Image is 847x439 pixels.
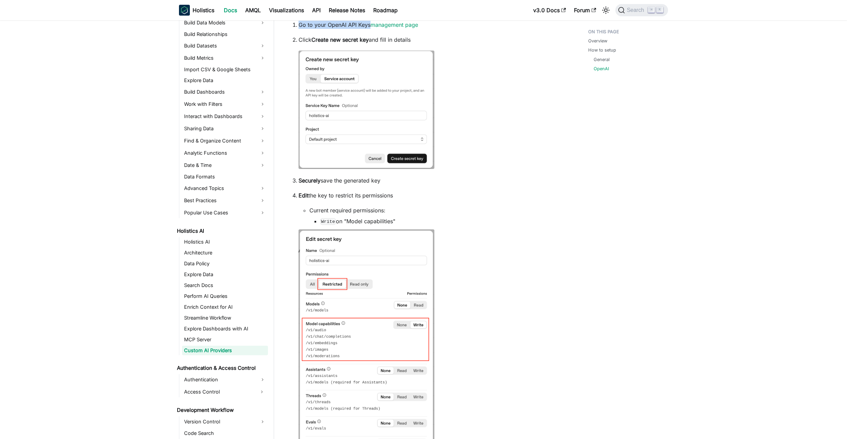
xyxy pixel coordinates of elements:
[182,335,268,344] a: MCP Server
[182,237,268,247] a: Holistics AI
[182,270,268,279] a: Explore Data
[299,21,561,29] p: Go to your OpenAI API Keys
[182,99,268,110] a: Work with Filters
[299,177,321,184] strong: Securely
[594,56,610,63] a: General
[182,207,268,218] a: Popular Use Cases
[182,111,268,122] a: Interact with Dashboards
[182,30,268,39] a: Build Relationships
[182,195,268,206] a: Best Practices
[265,5,308,16] a: Visualizations
[615,4,668,16] button: Search (Command+K)
[193,6,214,14] b: Holistics
[600,5,611,16] button: Switch between dark and light mode (currently light mode)
[299,36,561,44] p: Click and fill in details
[182,291,268,301] a: Perform AI Queries
[656,7,663,13] kbd: K
[588,38,607,44] a: Overview
[182,416,268,427] a: Version Control
[311,36,369,43] strong: Create new secret key
[182,386,256,397] a: Access Control
[299,176,561,185] p: save the generated key
[182,324,268,333] a: Explore Dashboards with AI
[182,172,268,182] a: Data Formats
[182,346,268,355] a: Custom AI Providers
[182,65,268,74] a: Import CSV & Google Sheets
[182,17,268,28] a: Build Data Models
[182,87,268,97] a: Build Dashboards
[308,5,325,16] a: API
[371,21,418,28] a: management page
[325,5,369,16] a: Release Notes
[175,226,268,236] a: Holistics AI
[588,47,616,53] a: How to setup
[182,302,268,312] a: Enrich Context for AI
[182,313,268,323] a: Streamline Workflow
[179,5,190,16] img: Holistics
[182,40,268,51] a: Build Datasets
[182,374,268,385] a: Authentication
[182,53,268,63] a: Build Metrics
[179,5,214,16] a: HolisticsHolistics
[172,20,274,439] nav: Docs sidebar
[182,428,268,438] a: Code Search
[309,206,561,225] li: Current required permissions:
[320,217,561,225] li: on "Model capabilities"
[182,123,268,134] a: Sharing Data
[648,7,655,13] kbd: ⌘
[570,5,600,16] a: Forum
[220,5,241,16] a: Docs
[241,5,265,16] a: AMQL
[299,51,434,169] img: ai-openai-new-key
[175,363,268,373] a: Authentication & Access Control
[369,5,402,16] a: Roadmap
[320,218,336,225] code: Write
[182,76,268,85] a: Explore Data
[594,65,609,72] a: OpenAI
[299,191,561,199] p: the key to restrict its permissions
[182,160,268,171] a: Date & Time
[625,7,648,13] span: Search
[256,386,268,397] button: Expand sidebar category 'Access Control'
[529,5,570,16] a: v3.0 Docs
[182,259,268,268] a: Data Policy
[182,183,268,194] a: Advanced Topics
[182,148,268,158] a: Analytic Functions
[299,192,308,199] strong: Edit
[182,135,268,146] a: Find & Organize Content
[182,248,268,257] a: Architecture
[182,281,268,290] a: Search Docs
[175,405,268,415] a: Development Workflow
